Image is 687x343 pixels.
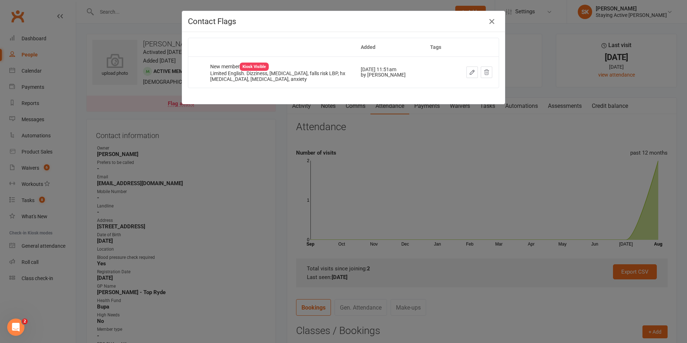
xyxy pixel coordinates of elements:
td: [DATE] 11:51am by [PERSON_NAME] [354,56,424,88]
iframe: Intercom live chat [7,319,24,336]
span: New member [210,64,269,69]
div: Kiosk Visible [240,63,269,71]
th: Tags [424,38,452,56]
h4: Contact Flags [188,17,499,26]
div: Limited English. Dizziness, [MEDICAL_DATA], falls risk LBP, hx [MEDICAL_DATA], [MEDICAL_DATA], an... [210,71,348,82]
button: Close [486,16,498,27]
button: Dismiss this flag [481,67,492,78]
span: 2 [22,319,28,324]
th: Added [354,38,424,56]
